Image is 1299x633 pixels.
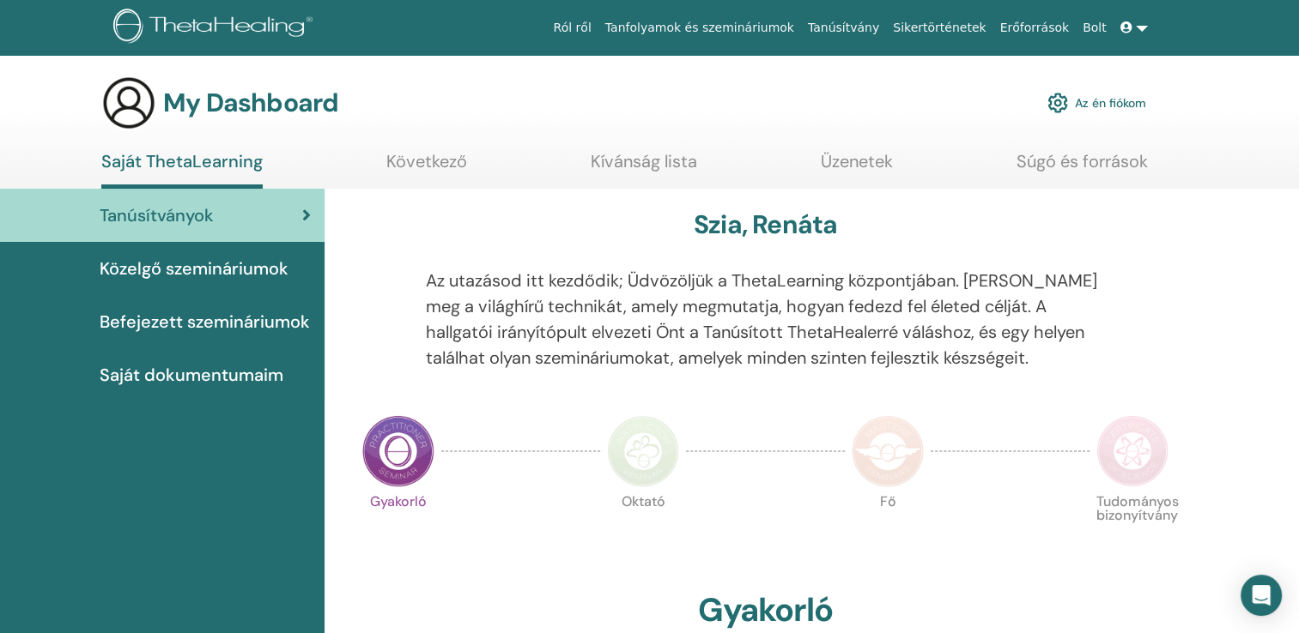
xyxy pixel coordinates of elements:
a: Következő [386,151,467,184]
a: Tanúsítvány [801,12,886,44]
span: Tanúsítványok [100,202,214,228]
a: Sikertörténetek [886,12,992,44]
a: Saját ThetaLearning [101,151,263,189]
p: Oktató [607,495,679,567]
a: Ról ről [547,12,598,44]
a: Tanfolyamok és szemináriumok [598,12,801,44]
h3: My Dashboard [163,87,338,118]
img: Instructor [607,415,679,487]
a: Súgó és források [1017,151,1148,184]
span: Befejezett szemináriumok [100,309,310,335]
img: logo.png [113,9,319,47]
span: Közelgő szemináriumok [100,256,288,281]
div: Open Intercom Messenger [1241,575,1282,616]
a: Erőforrások [993,12,1076,44]
span: Saját dokumentumaim [100,362,283,388]
p: Az utazásod itt kezdődik; Üdvözöljük a ThetaLearning központjában. [PERSON_NAME] meg a világhírű ... [426,268,1105,371]
img: Master [852,415,924,487]
a: Üzenetek [821,151,893,184]
h2: Gyakorló [698,591,833,630]
img: generic-user-icon.jpg [101,75,156,130]
a: Az én fiókom [1047,84,1146,122]
img: cog.svg [1047,88,1068,118]
p: Gyakorló [362,495,434,567]
a: Kívánság lista [591,151,697,184]
a: Bolt [1076,12,1114,44]
p: Tudományos bizonyítvány [1096,495,1168,567]
img: Practitioner [362,415,434,487]
p: Fő [852,495,924,567]
img: Certificate of Science [1096,415,1168,487]
h3: Szia, Renáta [694,209,837,240]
